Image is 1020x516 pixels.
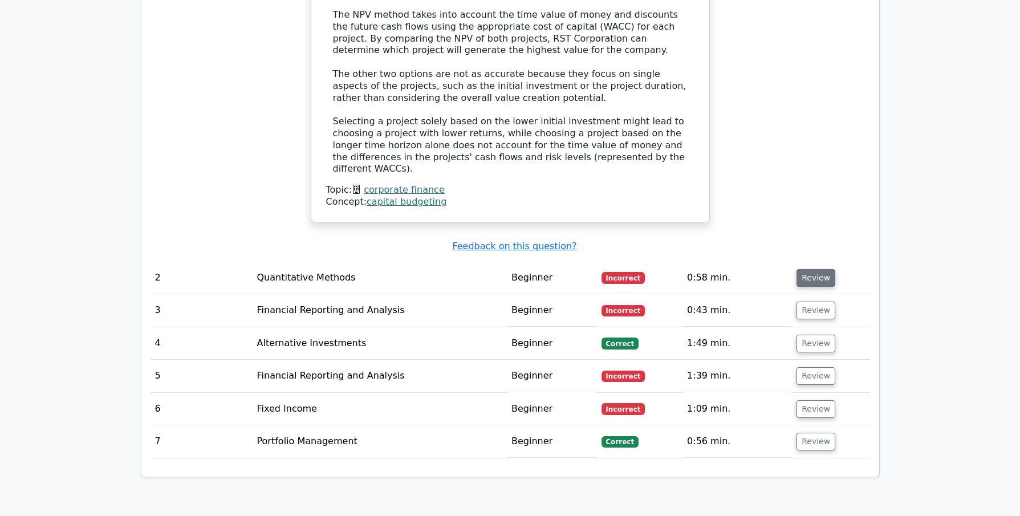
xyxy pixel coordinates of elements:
span: Incorrect [602,403,645,415]
button: Review [797,269,835,287]
button: Review [797,400,835,418]
button: Review [797,367,835,385]
button: Review [797,302,835,319]
span: Correct [602,338,639,349]
td: 2 [151,262,253,294]
td: 0:43 min. [682,294,792,327]
td: Beginner [507,425,597,458]
td: 1:49 min. [682,327,792,360]
button: Review [797,433,835,450]
td: Financial Reporting and Analysis [253,360,507,392]
span: Incorrect [602,272,645,283]
a: corporate finance [364,184,445,195]
td: 6 [151,393,253,425]
td: 5 [151,360,253,392]
td: Beginner [507,262,597,294]
td: Portfolio Management [253,425,507,458]
div: Topic: [326,184,694,196]
span: Correct [602,436,639,448]
td: Beginner [507,393,597,425]
td: Alternative Investments [253,327,507,360]
a: capital budgeting [367,196,446,207]
td: Financial Reporting and Analysis [253,294,507,327]
td: 0:56 min. [682,425,792,458]
div: Concept: [326,196,694,208]
span: Incorrect [602,371,645,382]
td: 3 [151,294,253,327]
td: Quantitative Methods [253,262,507,294]
td: 0:58 min. [682,262,792,294]
span: Incorrect [602,305,645,316]
td: 1:09 min. [682,393,792,425]
button: Review [797,335,835,352]
td: Fixed Income [253,393,507,425]
a: Feedback on this question? [452,241,576,251]
td: Beginner [507,294,597,327]
td: 1:39 min. [682,360,792,392]
td: 4 [151,327,253,360]
td: Beginner [507,327,597,360]
td: Beginner [507,360,597,392]
td: 7 [151,425,253,458]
